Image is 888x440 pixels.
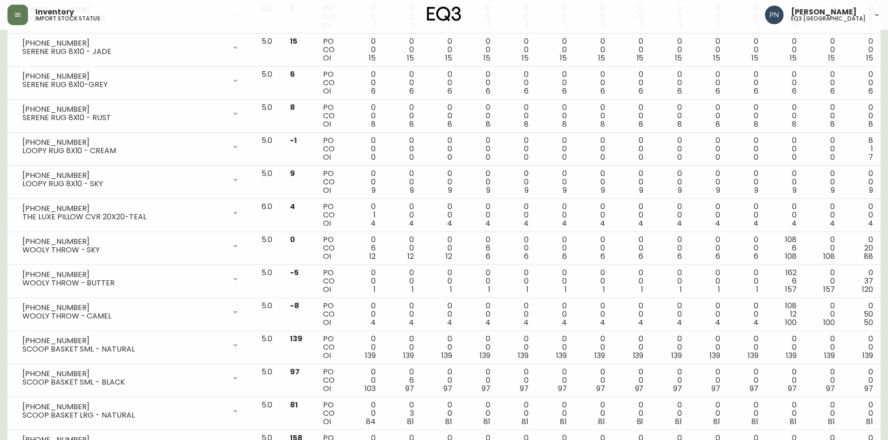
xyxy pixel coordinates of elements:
[483,53,490,63] span: 15
[467,269,490,294] div: 0 0
[254,100,282,133] td: 5.0
[830,119,835,129] span: 8
[812,70,835,95] div: 0 0
[678,185,682,196] span: 9
[718,284,720,295] span: 1
[620,37,643,62] div: 0 0
[22,378,226,386] div: SCOOP BASKET SML - BLACK
[638,218,643,229] span: 4
[754,86,758,96] span: 6
[791,16,866,21] h5: eq3 [GEOGRAPHIC_DATA]
[598,53,605,63] span: 15
[447,152,452,162] span: 0
[562,152,567,162] span: 0
[601,185,605,196] span: 9
[22,72,226,81] div: [PHONE_NUMBER]
[544,236,567,261] div: 0 0
[391,236,414,261] div: 0 0
[369,53,376,63] span: 15
[445,53,452,63] span: 15
[323,103,337,129] div: PO CO
[391,136,414,162] div: 0 0
[582,203,605,228] div: 0 0
[290,69,295,80] span: 6
[467,203,490,228] div: 0 0
[582,70,605,95] div: 0 0
[290,234,295,245] span: 0
[773,136,797,162] div: 0 0
[290,300,299,311] span: -8
[15,70,247,91] div: [PHONE_NUMBER]SERENE RUG 8X10-GREY
[254,34,282,67] td: 5.0
[773,203,797,228] div: 0 0
[582,269,605,294] div: 0 0
[22,337,226,345] div: [PHONE_NUMBER]
[735,103,758,129] div: 0 0
[735,269,758,294] div: 0 0
[429,269,452,294] div: 0 0
[850,203,873,228] div: 0 0
[716,251,720,262] span: 6
[713,53,720,63] span: 15
[391,203,414,228] div: 0 0
[505,136,529,162] div: 0 0
[323,218,331,229] span: OI
[756,284,758,295] span: 1
[22,237,226,246] div: [PHONE_NUMBER]
[429,70,452,95] div: 0 0
[371,86,376,96] span: 6
[15,401,247,421] div: [PHONE_NUMBER]SCOOP BASKET LRG - NATURAL
[15,236,247,256] div: [PHONE_NUMBER]WOOLY THROW - SKY
[22,114,226,122] div: SERENE RUG 8X10 - RUST
[637,53,644,63] span: 15
[658,103,681,129] div: 0 0
[352,236,376,261] div: 0 6
[785,284,797,295] span: 157
[412,284,414,295] span: 1
[812,203,835,228] div: 0 0
[22,271,226,279] div: [PHONE_NUMBER]
[792,119,797,129] span: 8
[323,86,331,96] span: OI
[600,251,605,262] span: 6
[582,136,605,162] div: 0 0
[831,185,835,196] span: 9
[22,279,226,287] div: WOOLY THROW - BUTTER
[864,251,873,262] span: 88
[486,251,490,262] span: 6
[447,119,452,129] span: 8
[391,70,414,95] div: 0 0
[323,119,331,129] span: OI
[409,119,414,129] span: 8
[35,8,74,16] span: Inventory
[582,236,605,261] div: 0 0
[523,218,529,229] span: 4
[639,251,643,262] span: 6
[447,86,452,96] span: 6
[582,103,605,129] div: 0 0
[505,236,529,261] div: 0 0
[254,232,282,265] td: 5.0
[812,236,835,261] div: 0 0
[486,185,490,196] span: 9
[429,169,452,195] div: 0 0
[486,152,490,162] span: 0
[850,236,873,261] div: 0 20
[544,269,567,294] div: 0 0
[290,135,297,146] span: -1
[323,236,337,261] div: PO CO
[323,37,337,62] div: PO CO
[562,119,567,129] span: 8
[544,70,567,95] div: 0 0
[409,152,414,162] span: 0
[22,403,226,411] div: [PHONE_NUMBER]
[716,119,720,129] span: 8
[429,103,452,129] div: 0 0
[620,136,643,162] div: 0 0
[371,152,376,162] span: 0
[680,284,682,295] span: 1
[735,37,758,62] div: 0 0
[562,86,567,96] span: 6
[850,169,873,195] div: 0 0
[22,39,226,47] div: [PHONE_NUMBER]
